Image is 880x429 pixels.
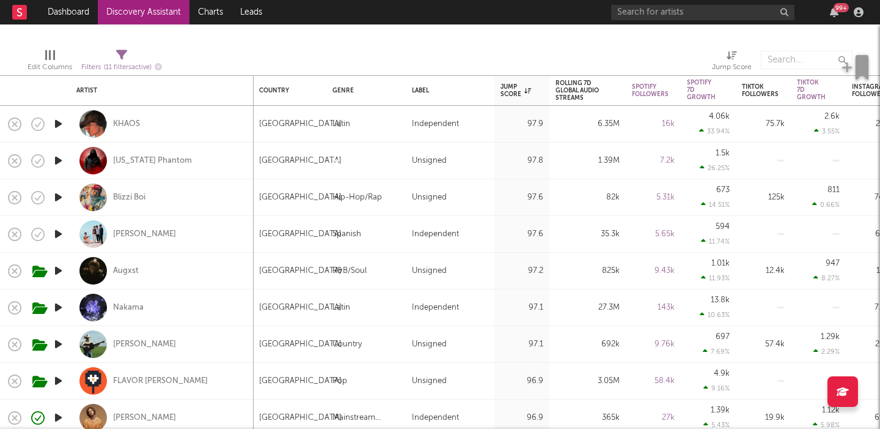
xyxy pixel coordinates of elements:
[501,374,543,389] div: 96.9
[742,190,785,205] div: 125k
[711,406,730,414] div: 1.39k
[703,384,730,392] div: 9.16 %
[501,190,543,205] div: 97.6
[412,300,459,315] div: Independent
[28,45,72,80] div: Edit Columns
[716,149,730,157] div: 1.5k
[555,264,620,278] div: 825k
[113,376,208,387] a: FLAVOR [PERSON_NAME]
[76,87,241,94] div: Artist
[813,348,840,356] div: 2.29 %
[555,411,620,425] div: 365k
[113,119,140,130] a: KHAOS
[332,374,347,389] div: Pop
[412,411,459,425] div: Independent
[716,186,730,194] div: 673
[501,337,543,352] div: 97.1
[555,337,620,352] div: 692k
[412,227,459,242] div: Independent
[711,259,730,267] div: 1.01k
[611,5,794,20] input: Search for artists
[701,201,730,209] div: 14.51 %
[714,370,730,378] div: 4.9k
[742,264,785,278] div: 12.4k
[412,117,459,132] div: Independent
[412,337,447,352] div: Unsigned
[555,227,620,242] div: 35.3k
[412,190,447,205] div: Unsigned
[113,229,176,240] a: [PERSON_NAME]
[742,337,785,352] div: 57.4k
[716,223,730,231] div: 594
[716,333,730,341] div: 697
[501,117,543,132] div: 97.9
[632,300,675,315] div: 143k
[632,411,675,425] div: 27k
[555,374,620,389] div: 3.05M
[822,406,840,414] div: 1.12k
[332,117,350,132] div: Latin
[632,83,669,98] div: Spotify Followers
[813,421,840,429] div: 5.98 %
[555,190,620,205] div: 82k
[332,264,367,278] div: R&B/Soul
[699,127,730,135] div: 33.94 %
[259,154,342,168] div: [GEOGRAPHIC_DATA]
[259,190,342,205] div: [GEOGRAPHIC_DATA]
[812,201,840,209] div: 0.66 %
[700,164,730,172] div: 26.25 %
[113,192,145,203] a: Blizzi Boi
[814,127,840,135] div: 3.55 %
[830,7,838,17] button: 99+
[700,311,730,319] div: 10.63 %
[259,337,342,352] div: [GEOGRAPHIC_DATA]
[259,227,342,242] div: [GEOGRAPHIC_DATA]
[113,339,176,350] a: [PERSON_NAME]
[632,227,675,242] div: 5.65k
[332,87,394,94] div: Genre
[701,274,730,282] div: 11.93 %
[259,374,342,389] div: [GEOGRAPHIC_DATA]
[332,411,400,425] div: Mainstream Electronic
[113,266,139,277] a: Augxst
[412,264,447,278] div: Unsigned
[824,113,840,121] div: 2.6k
[501,227,543,242] div: 97.6
[332,337,362,352] div: Country
[104,64,152,71] span: ( 11 filters active)
[687,79,716,101] div: Spotify 7D Growth
[742,117,785,132] div: 75.7k
[827,186,840,194] div: 811
[81,45,162,80] div: Filters(11 filters active)
[259,87,314,94] div: Country
[709,113,730,121] div: 4.06k
[742,411,785,425] div: 19.9k
[332,300,350,315] div: Latin
[501,411,543,425] div: 96.9
[834,3,849,12] div: 99 +
[412,374,447,389] div: Unsigned
[28,60,72,75] div: Edit Columns
[113,302,144,313] a: Nakama
[555,117,620,132] div: 6.35M
[501,300,543,315] div: 97.1
[712,60,752,75] div: Jump Score
[555,80,601,102] div: Rolling 7D Global Audio Streams
[113,155,192,166] div: [US_STATE] Phantom
[259,411,342,425] div: [GEOGRAPHIC_DATA]
[113,412,176,423] div: [PERSON_NAME]
[555,300,620,315] div: 27.3M
[742,83,779,98] div: Tiktok Followers
[259,117,342,132] div: [GEOGRAPHIC_DATA]
[332,227,361,242] div: Spanish
[632,374,675,389] div: 58.4k
[632,264,675,278] div: 9.43k
[712,45,752,80] div: Jump Score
